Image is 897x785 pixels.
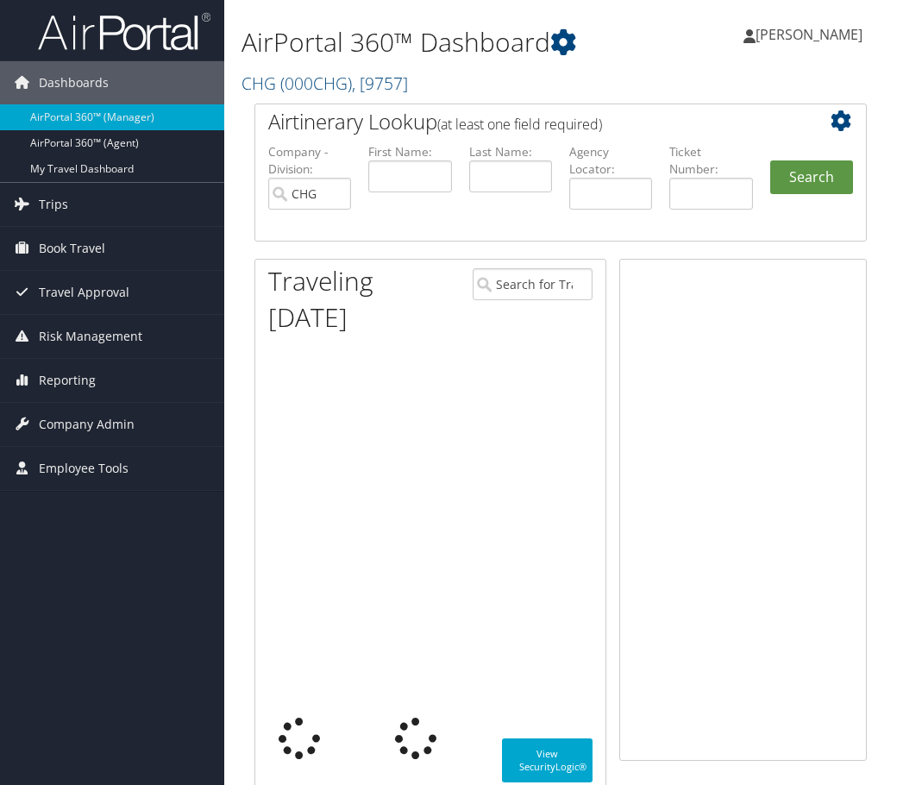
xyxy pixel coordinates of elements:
[502,738,593,782] a: View SecurityLogic®
[743,9,880,60] a: [PERSON_NAME]
[368,143,451,160] label: First Name:
[669,143,752,179] label: Ticket Number:
[268,143,351,179] label: Company - Division:
[437,115,602,134] span: (at least one field required)
[770,160,853,195] button: Search
[756,25,862,44] span: [PERSON_NAME]
[473,268,593,300] input: Search for Traveler
[39,359,96,402] span: Reporting
[268,263,447,336] h1: Traveling [DATE]
[39,227,105,270] span: Book Travel
[241,72,408,95] a: CHG
[569,143,652,179] label: Agency Locator:
[268,107,802,136] h2: Airtinerary Lookup
[280,72,352,95] span: ( 000CHG )
[39,403,135,446] span: Company Admin
[39,315,142,358] span: Risk Management
[39,447,129,490] span: Employee Tools
[39,61,109,104] span: Dashboards
[241,24,667,60] h1: AirPortal 360™ Dashboard
[39,271,129,314] span: Travel Approval
[352,72,408,95] span: , [ 9757 ]
[39,183,68,226] span: Trips
[469,143,552,160] label: Last Name:
[38,11,210,52] img: airportal-logo.png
